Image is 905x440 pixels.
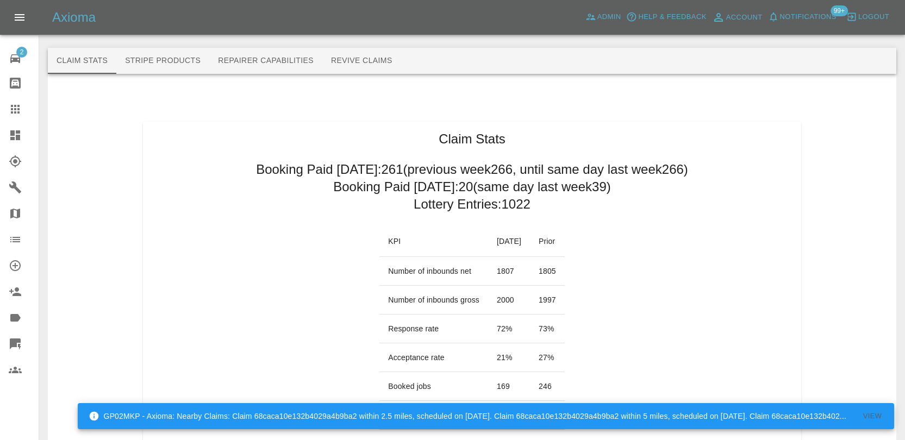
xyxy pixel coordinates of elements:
[780,11,837,23] span: Notifications
[530,257,565,286] td: 1805
[379,257,488,286] td: Number of inbounds net
[379,286,488,315] td: Number of inbounds gross
[488,286,530,315] td: 2000
[638,11,706,23] span: Help & Feedback
[48,48,116,74] button: Claim Stats
[530,372,565,401] td: 246
[831,5,848,16] span: 99+
[530,286,565,315] td: 1997
[116,48,209,74] button: Stripe Products
[488,257,530,286] td: 1807
[488,343,530,372] td: 21 %
[623,9,709,26] button: Help & Feedback
[379,343,488,372] td: Acceptance rate
[52,9,96,26] h5: Axioma
[7,4,33,30] button: Open drawer
[89,406,846,426] div: GP02MKP - Axioma: Nearby Claims: Claim 68caca10e132b4029a4b9ba2 within 2.5 miles, scheduled on [D...
[530,315,565,343] td: 73 %
[844,9,892,26] button: Logout
[209,48,322,74] button: Repairer Capabilities
[379,372,488,401] td: Booked jobs
[858,11,889,23] span: Logout
[488,315,530,343] td: 72 %
[488,372,530,401] td: 169
[597,11,621,23] span: Admin
[855,408,890,425] button: View
[16,47,27,58] span: 2
[530,343,565,372] td: 27 %
[488,226,530,257] th: [DATE]
[379,315,488,343] td: Response rate
[414,196,530,213] h2: Lottery Entries: 1022
[726,11,763,24] span: Account
[530,226,565,257] th: Prior
[333,178,611,196] h2: Booking Paid [DATE]: 20 (same day last week 39 )
[322,48,401,74] button: Revive Claims
[256,161,688,178] h2: Booking Paid [DATE]: 261 (previous week 266 , until same day last week 266 )
[379,226,488,257] th: KPI
[439,130,505,148] h1: Claim Stats
[583,9,624,26] a: Admin
[765,9,839,26] button: Notifications
[709,9,765,26] a: Account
